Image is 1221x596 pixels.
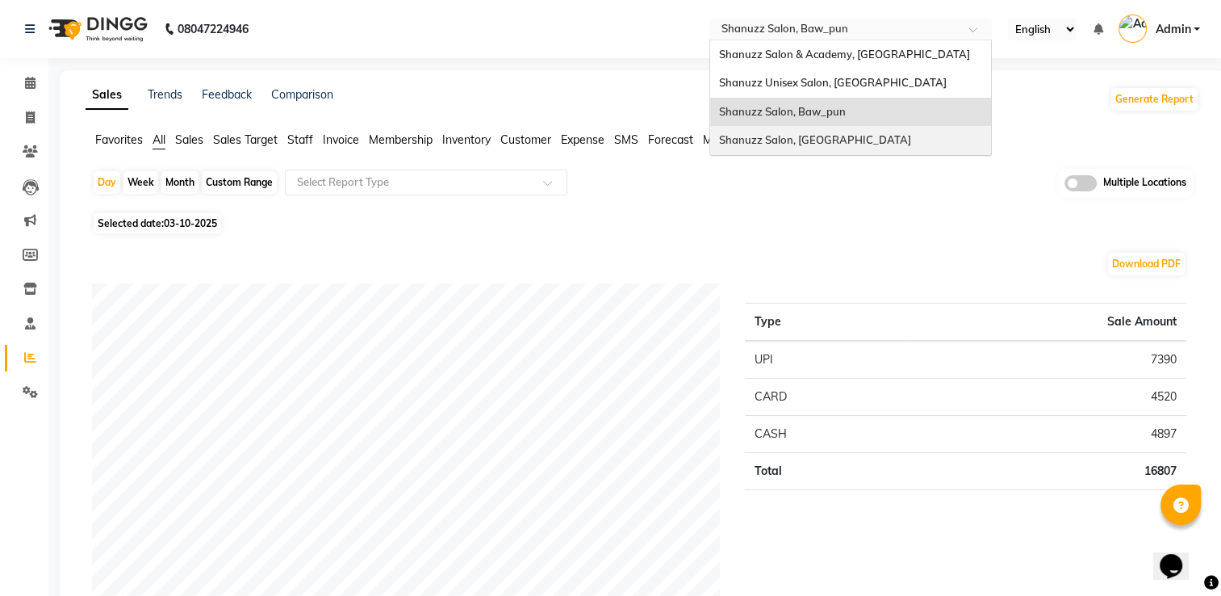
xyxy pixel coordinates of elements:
iframe: chat widget [1153,531,1205,580]
span: Invoice [323,132,359,147]
a: Trends [148,87,182,102]
span: SMS [614,132,638,147]
ng-dropdown-panel: Options list [709,40,992,156]
td: 4520 [907,378,1186,415]
span: Sales [175,132,203,147]
span: All [153,132,165,147]
span: Shanuzz Unisex Salon, [GEOGRAPHIC_DATA] [718,76,946,89]
span: Admin [1155,21,1190,38]
td: Total [745,452,907,489]
span: Customer [500,132,551,147]
td: UPI [745,341,907,379]
td: CASH [745,415,907,452]
div: Month [161,171,199,194]
div: Custom Range [202,171,277,194]
span: Selected date: [94,213,221,233]
td: 7390 [907,341,1186,379]
a: Feedback [202,87,252,102]
span: Multiple Locations [1103,175,1186,191]
button: Generate Report [1111,88,1198,111]
a: Sales [86,81,128,110]
img: logo [41,6,152,52]
div: Day [94,171,120,194]
span: Inventory [442,132,491,147]
td: CARD [745,378,907,415]
span: Expense [561,132,604,147]
span: Misc [703,132,726,147]
a: Comparison [271,87,333,102]
b: 08047224946 [178,6,249,52]
span: Favorites [95,132,143,147]
span: Sales Target [213,132,278,147]
span: Shanuzz Salon, [GEOGRAPHIC_DATA] [718,133,910,146]
td: 4897 [907,415,1186,452]
span: 03-10-2025 [164,217,217,229]
span: Shanuzz Salon, Baw_pun [718,105,845,118]
img: Admin [1119,15,1147,43]
span: Shanuzz Salon & Academy, [GEOGRAPHIC_DATA] [718,48,969,61]
span: Forecast [648,132,693,147]
th: Type [745,303,907,341]
th: Sale Amount [907,303,1186,341]
td: 16807 [907,452,1186,489]
span: Membership [369,132,433,147]
button: Download PDF [1108,253,1185,275]
div: Week [123,171,158,194]
span: Staff [287,132,313,147]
